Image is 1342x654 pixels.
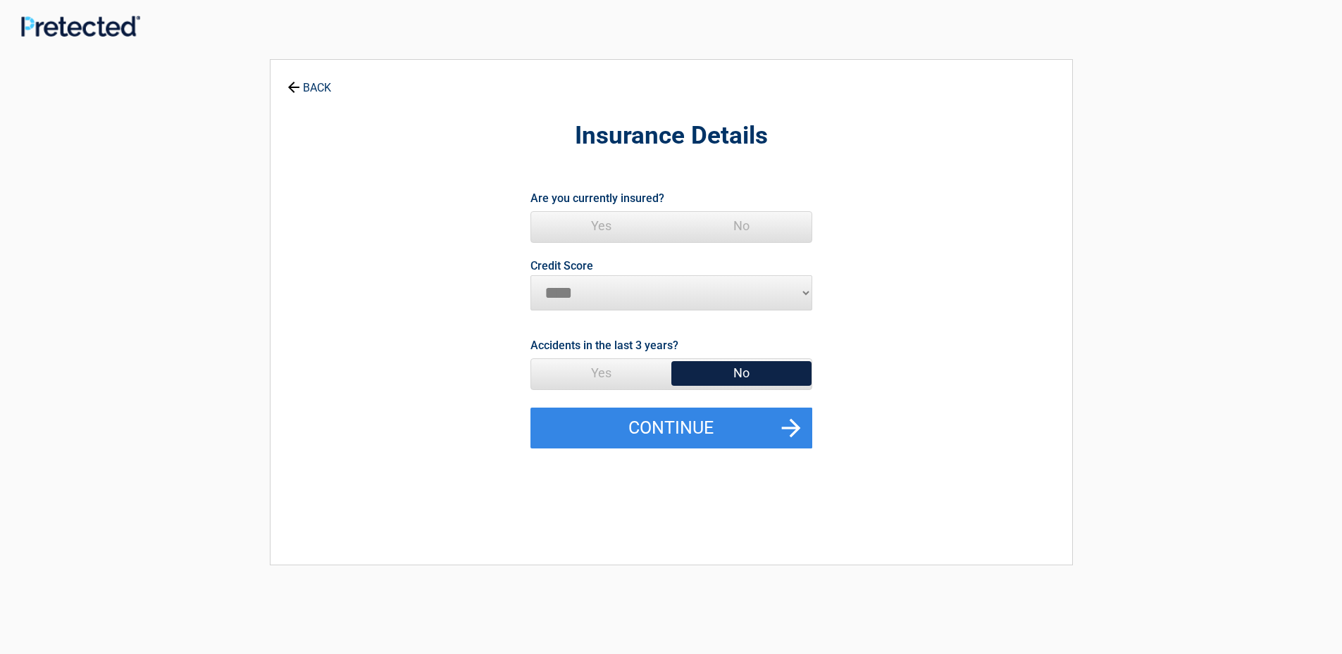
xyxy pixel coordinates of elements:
button: Continue [530,408,812,448]
label: Accidents in the last 3 years? [530,336,678,355]
span: No [671,212,812,240]
span: Yes [531,212,671,240]
span: No [671,359,812,387]
label: Credit Score [530,260,593,272]
h2: Insurance Details [348,120,995,153]
a: BACK [285,69,334,94]
label: Are you currently insured? [530,189,664,208]
img: Main Logo [21,15,140,37]
span: Yes [531,359,671,387]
